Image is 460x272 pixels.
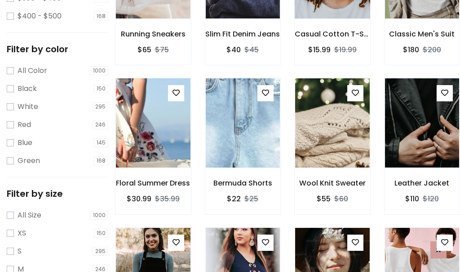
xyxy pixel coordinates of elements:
[18,101,38,112] label: White
[18,210,41,221] label: All Size
[94,138,108,147] span: 145
[18,11,62,22] label: $400 - $500
[295,30,370,38] h6: Casual Cotton T-Shirt
[226,45,241,54] h6: $40
[423,194,439,204] del: $120
[93,120,108,129] span: 246
[423,45,441,55] del: $200
[115,30,191,38] h6: Running Sneakers
[18,246,22,257] label: S
[7,188,108,199] h5: Filter by size
[94,156,108,165] span: 168
[295,179,370,187] h6: Wool Knit Sweater
[137,45,151,54] h6: $65
[18,83,37,94] label: Black
[385,179,460,187] h6: Leather Jacket
[18,65,47,76] label: All Color
[403,45,419,54] h6: $180
[18,119,31,130] label: Red
[244,194,258,204] del: $25
[115,179,191,187] h6: Floral Summer Dress
[308,45,331,54] h6: $15.99
[93,102,108,111] span: 295
[127,195,151,203] h6: $30.99
[385,30,460,38] h6: Classic Men's Suit
[405,195,419,203] h6: $110
[18,155,40,166] label: Green
[155,194,180,204] del: $35.99
[18,137,32,148] label: Blue
[334,45,357,55] del: $19.99
[94,84,108,93] span: 150
[93,247,108,256] span: 295
[90,66,108,75] span: 1000
[205,179,281,187] h6: Bermuda Shorts
[94,12,108,21] span: 168
[227,195,241,203] h6: $22
[244,45,259,55] del: $45
[94,229,108,238] span: 150
[317,195,331,203] h6: $55
[7,44,108,54] h5: Filter by color
[18,228,26,239] label: XS
[205,30,281,38] h6: Slim Fit Denim Jeans
[90,211,108,220] span: 1000
[334,194,348,204] del: $60
[155,45,169,55] del: $75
